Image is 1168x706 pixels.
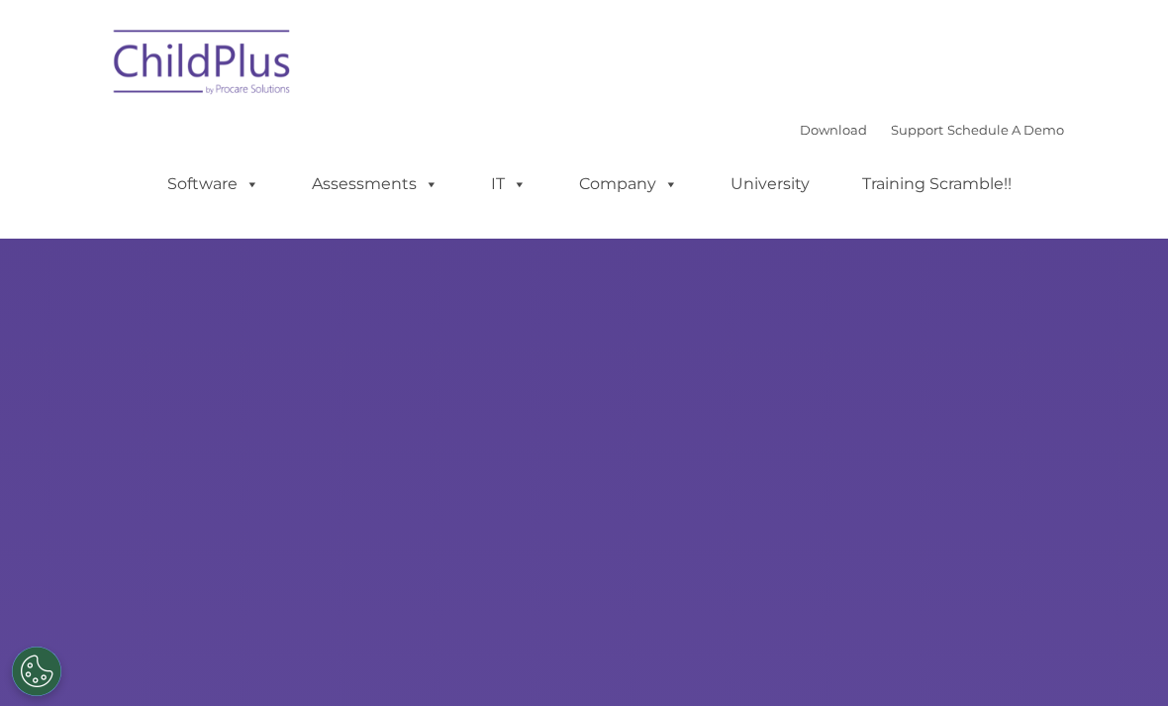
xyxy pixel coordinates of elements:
img: ChildPlus by Procare Solutions [104,16,302,115]
a: Company [559,164,698,204]
a: Assessments [292,164,458,204]
a: Training Scramble!! [842,164,1031,204]
a: Download [800,122,867,138]
a: IT [471,164,546,204]
a: Support [891,122,943,138]
font: | [800,122,1064,138]
a: Software [147,164,279,204]
button: Cookies Settings [12,647,61,696]
a: Schedule A Demo [947,122,1064,138]
a: University [711,164,829,204]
